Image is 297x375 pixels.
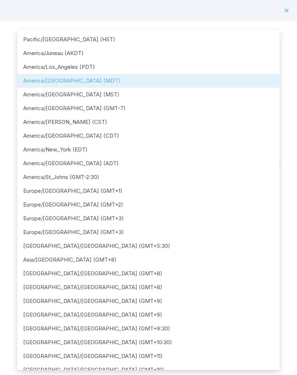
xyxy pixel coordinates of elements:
li: [GEOGRAPHIC_DATA]/[GEOGRAPHIC_DATA] (GMT+10:30) [17,336,280,349]
li: America/[GEOGRAPHIC_DATA] (CDT) [17,129,280,143]
li: [GEOGRAPHIC_DATA]/[GEOGRAPHIC_DATA] (GMT+11) [17,349,280,363]
li: America/[GEOGRAPHIC_DATA] (ADT) [17,157,280,170]
li: [GEOGRAPHIC_DATA]/[GEOGRAPHIC_DATA] (GMT+8) [17,280,280,294]
li: America/New_York (EDT) [17,143,280,157]
li: Europe/[GEOGRAPHIC_DATA] (GMT+2) [17,198,280,212]
li: [GEOGRAPHIC_DATA]/[GEOGRAPHIC_DATA] (GMT+9) [17,294,280,308]
li: Europe/[GEOGRAPHIC_DATA] (GMT+3) [17,212,280,225]
li: Asia/[GEOGRAPHIC_DATA] (GMT+8) [17,253,280,267]
li: Europe/[GEOGRAPHIC_DATA] (GMT+3) [17,225,280,239]
li: America/[GEOGRAPHIC_DATA] (GMT-7) [17,101,280,115]
li: Europe/[GEOGRAPHIC_DATA] (GMT+1) [17,184,280,198]
li: America/Juneau (AKDT) [17,46,280,60]
li: Pacific/[GEOGRAPHIC_DATA] (HST) [17,33,280,46]
li: America/[GEOGRAPHIC_DATA] (MST) [17,88,280,101]
li: [GEOGRAPHIC_DATA]/[GEOGRAPHIC_DATA] (GMT+5:30) [17,239,280,253]
li: [GEOGRAPHIC_DATA]/[GEOGRAPHIC_DATA] (GMT+8) [17,267,280,280]
li: America/[GEOGRAPHIC_DATA] (MDT) [17,74,280,88]
li: [GEOGRAPHIC_DATA]/[GEOGRAPHIC_DATA] (GMT+9) [17,308,280,322]
li: [GEOGRAPHIC_DATA]/[GEOGRAPHIC_DATA] (GMT+9:30) [17,322,280,336]
li: America/[PERSON_NAME] (CST) [17,115,280,129]
li: America/Los_Angeles (PDT) [17,60,280,74]
li: America/St_Johns (GMT-2:30) [17,170,280,184]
